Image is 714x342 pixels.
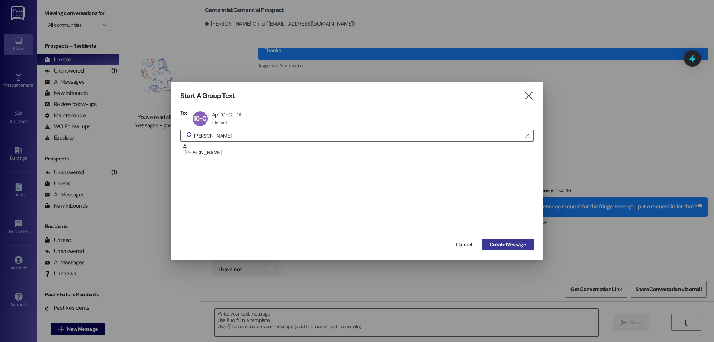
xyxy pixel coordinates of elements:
div: : [PERSON_NAME] [180,144,534,162]
div: 1 Tenant [212,119,227,125]
button: Cancel [448,239,480,250]
h3: Start A Group Text [180,92,235,100]
h3: To: [180,109,187,116]
input: Search for any contact or apartment [194,131,521,141]
div: : [PERSON_NAME] [182,144,534,157]
div: Apt 10~C - 1A [212,111,241,118]
i:  [525,133,529,139]
i:  [524,92,534,100]
button: Create Message [482,239,534,250]
span: Create Message [490,241,526,249]
button: Clear text [521,130,533,141]
span: Cancel [456,241,472,249]
span: 10~C [194,115,207,122]
i:  [182,132,194,140]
